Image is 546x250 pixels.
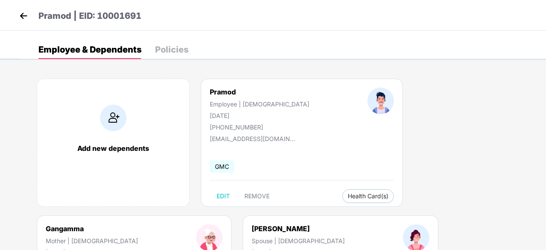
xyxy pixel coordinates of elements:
div: Gangamma [46,224,138,233]
div: [PHONE_NUMBER] [210,124,309,131]
img: profileImage [367,88,394,114]
div: [PERSON_NAME] [252,224,345,233]
button: Health Card(s) [342,189,394,203]
div: Policies [155,45,188,54]
button: REMOVE [238,189,276,203]
span: REMOVE [244,193,270,200]
div: [DATE] [210,112,309,119]
div: Employee & Dependents [38,45,141,54]
p: Pramod | EID: 10001691 [38,9,141,23]
img: back [17,9,30,22]
div: [EMAIL_ADDRESS][DOMAIN_NAME] [210,135,295,142]
div: Add new dependents [46,144,181,153]
div: Employee | [DEMOGRAPHIC_DATA] [210,100,309,108]
span: GMC [210,160,234,173]
div: Spouse | [DEMOGRAPHIC_DATA] [252,237,345,244]
button: EDIT [210,189,237,203]
span: EDIT [217,193,230,200]
span: Health Card(s) [348,194,388,198]
div: Pramod [210,88,309,96]
div: Mother | [DEMOGRAPHIC_DATA] [46,237,138,244]
img: addIcon [100,105,126,131]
